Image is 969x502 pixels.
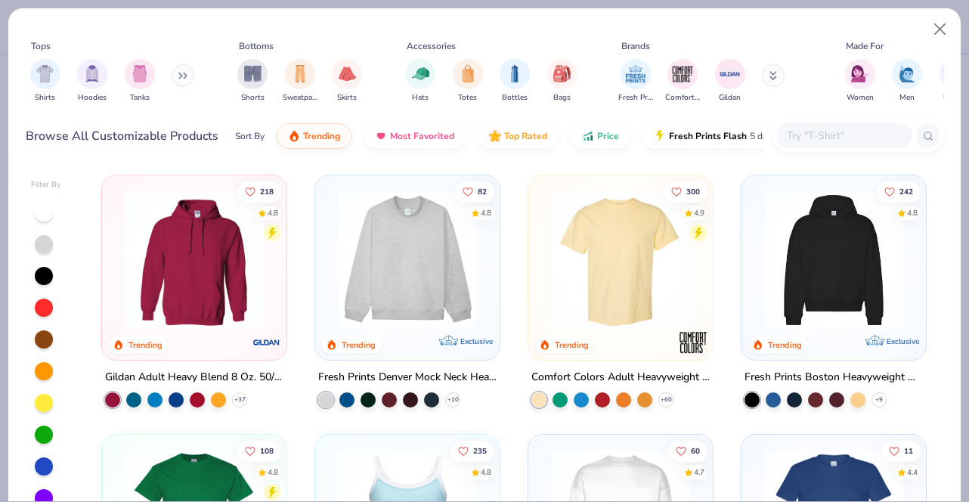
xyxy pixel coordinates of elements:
[715,59,745,104] button: filter button
[489,130,501,142] img: TopRated.gif
[661,395,672,404] span: + 60
[453,59,483,104] div: filter for Totes
[77,59,107,104] button: filter button
[35,92,55,104] span: Shirts
[412,92,429,104] span: Hats
[455,181,494,202] button: Like
[252,327,282,358] img: Gildan logo
[665,59,700,104] button: filter button
[447,395,459,404] span: + 10
[405,59,435,104] div: filter for Hats
[125,59,155,104] div: filter for Tanks
[845,59,875,104] button: filter button
[125,59,155,104] button: filter button
[892,59,922,104] button: filter button
[785,127,902,144] input: Try "T-Shirt"
[664,181,707,202] button: Like
[234,395,246,404] span: + 37
[892,59,922,104] div: filter for Men
[907,466,918,478] div: 4.4
[268,466,278,478] div: 4.8
[665,92,700,104] span: Comfort Colors
[899,187,913,195] span: 242
[686,187,700,195] span: 300
[481,466,491,478] div: 4.8
[260,187,274,195] span: 218
[904,447,913,454] span: 11
[330,191,484,330] img: f5d85501-0dbb-4ee4-b115-c08fa3845d83
[478,123,559,149] button: Top Rated
[851,65,868,82] img: Women Image
[473,447,487,454] span: 235
[36,65,54,82] img: Shirts Image
[318,368,497,387] div: Fresh Prints Denver Mock Neck Heavyweight Sweatshirt
[671,63,694,85] img: Comfort Colors Image
[547,59,577,104] button: filter button
[237,59,268,104] button: filter button
[691,447,700,454] span: 60
[547,59,577,104] div: filter for Bags
[875,395,883,404] span: + 9
[847,92,874,104] span: Women
[877,181,921,202] button: Like
[260,447,274,454] span: 108
[618,59,653,104] div: filter for Fresh Prints
[235,129,265,143] div: Sort By
[26,127,218,145] div: Browse All Customizable Products
[453,59,483,104] button: filter button
[899,92,915,104] span: Men
[750,128,806,145] span: 5 day delivery
[504,130,547,142] span: Top Rated
[678,327,708,358] img: Comfort Colors logo
[237,181,281,202] button: Like
[887,336,919,346] span: Exclusive
[597,130,619,142] span: Price
[715,59,745,104] div: filter for Gildan
[694,466,704,478] div: 4.7
[337,92,357,104] span: Skirts
[268,207,278,218] div: 4.8
[553,92,571,104] span: Bags
[283,92,317,104] span: Sweatpants
[132,65,148,82] img: Tanks Image
[478,187,487,195] span: 82
[117,191,271,330] img: 01756b78-01f6-4cc6-8d8a-3c30c1a0c8ac
[412,65,429,82] img: Hats Image
[881,440,921,461] button: Like
[239,39,274,53] div: Bottoms
[84,65,101,82] img: Hoodies Image
[460,65,476,82] img: Totes Image
[407,39,456,53] div: Accessories
[283,59,317,104] button: filter button
[899,65,915,82] img: Men Image
[244,65,262,82] img: Shorts Image
[405,59,435,104] button: filter button
[283,59,317,104] div: filter for Sweatpants
[390,130,454,142] span: Most Favorited
[665,59,700,104] div: filter for Comfort Colors
[332,59,362,104] button: filter button
[846,39,884,53] div: Made For
[78,92,107,104] span: Hoodies
[943,92,966,104] span: Unisex
[339,65,356,82] img: Skirts Image
[450,440,494,461] button: Like
[481,207,491,218] div: 4.8
[241,92,265,104] span: Shorts
[31,39,51,53] div: Tops
[130,92,150,104] span: Tanks
[105,368,283,387] div: Gildan Adult Heavy Blend 8 Oz. 50/50 Hooded Sweatshirt
[237,440,281,461] button: Like
[30,59,60,104] button: filter button
[500,59,530,104] button: filter button
[654,130,666,142] img: flash.gif
[502,92,528,104] span: Bottles
[719,92,741,104] span: Gildan
[458,92,477,104] span: Totes
[553,65,570,82] img: Bags Image
[621,39,650,53] div: Brands
[31,179,61,191] div: Filter By
[303,130,340,142] span: Trending
[277,123,351,149] button: Trending
[618,92,653,104] span: Fresh Prints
